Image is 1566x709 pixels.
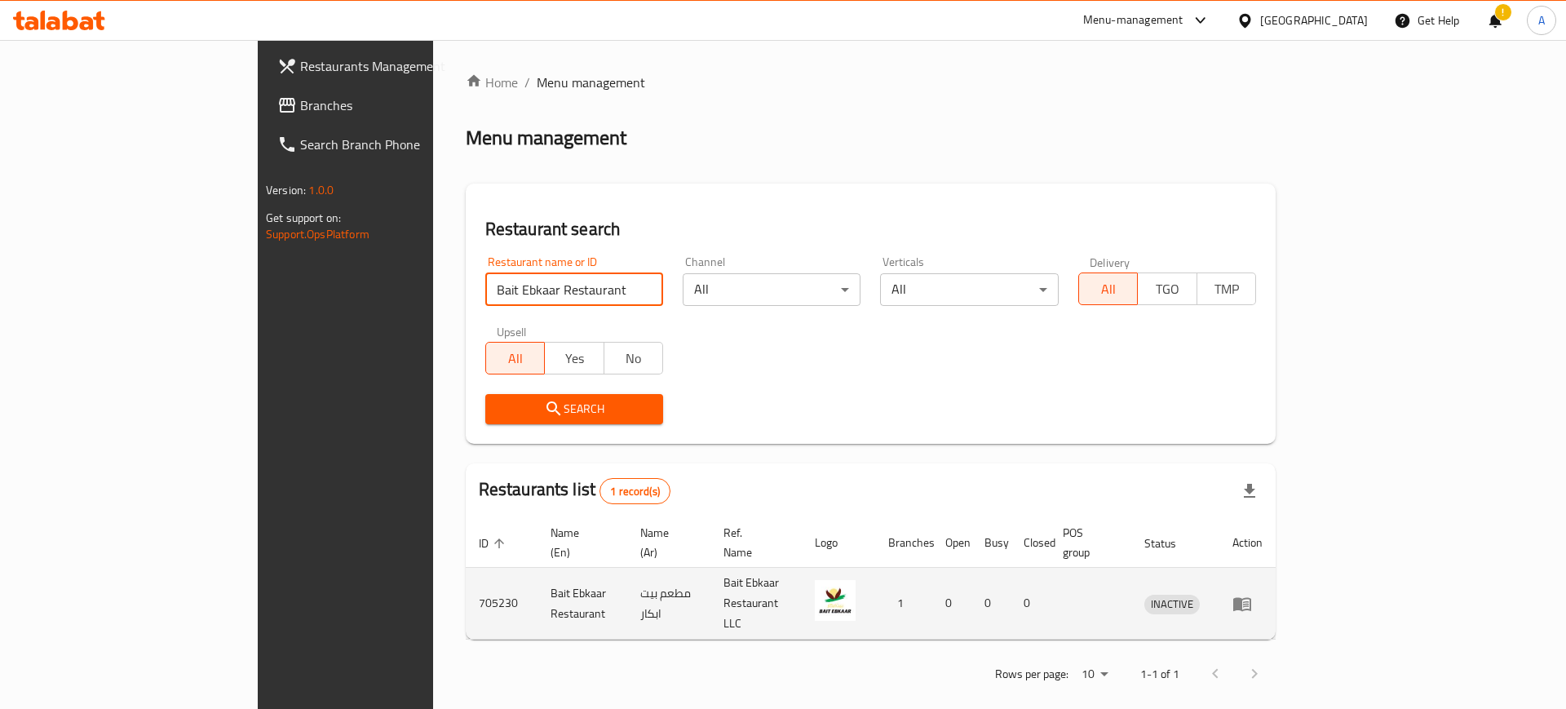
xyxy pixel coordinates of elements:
[723,523,781,562] span: Ref. Name
[466,518,1276,640] table: enhanced table
[875,518,932,568] th: Branches
[875,568,932,640] td: 1
[493,347,538,370] span: All
[544,342,604,374] button: Yes
[1083,11,1183,30] div: Menu-management
[1219,518,1276,568] th: Action
[264,86,520,125] a: Branches
[466,125,626,151] h2: Menu management
[599,478,670,504] div: Total records count
[1140,664,1179,685] p: 1-1 of 1
[485,273,663,306] input: Search for restaurant name or ID..
[485,342,545,374] button: All
[932,568,971,640] td: 0
[1204,277,1250,301] span: TMP
[995,664,1068,685] p: Rows per page:
[264,125,520,164] a: Search Branch Phone
[600,484,670,499] span: 1 record(s)
[485,394,663,424] button: Search
[1144,595,1200,614] div: INACTIVE
[683,273,860,306] div: All
[300,135,507,154] span: Search Branch Phone
[1078,273,1138,305] button: All
[932,518,971,568] th: Open
[1260,11,1368,29] div: [GEOGRAPHIC_DATA]
[710,568,801,640] td: Bait Ebkaar Restaurant LLC
[1075,662,1114,687] div: Rows per page:
[1144,277,1190,301] span: TGO
[537,568,627,640] td: Bait Ebkaar Restaurant
[479,477,670,504] h2: Restaurants list
[1538,11,1545,29] span: A
[264,47,520,86] a: Restaurants Management
[1144,534,1197,553] span: Status
[1063,523,1112,562] span: POS group
[611,347,657,370] span: No
[266,207,341,228] span: Get support on:
[300,56,507,76] span: Restaurants Management
[1086,277,1131,301] span: All
[815,580,856,621] img: Bait Ebkaar Restaurant
[308,179,334,201] span: 1.0.0
[971,518,1011,568] th: Busy
[524,73,530,92] li: /
[1197,273,1256,305] button: TMP
[266,179,306,201] span: Version:
[627,568,710,640] td: مطعم بيت ابكار
[880,273,1058,306] div: All
[485,217,1256,242] h2: Restaurant search
[300,95,507,115] span: Branches
[802,518,875,568] th: Logo
[537,73,645,92] span: Menu management
[1011,568,1050,640] td: 0
[1011,518,1050,568] th: Closed
[466,73,1276,92] nav: breadcrumb
[266,224,369,245] a: Support.OpsPlatform
[497,326,527,337] label: Upsell
[551,523,608,562] span: Name (En)
[1144,595,1200,614] span: INACTIVE
[1090,256,1130,268] label: Delivery
[604,342,663,374] button: No
[640,523,691,562] span: Name (Ar)
[479,534,510,553] span: ID
[498,399,650,419] span: Search
[1137,273,1197,305] button: TGO
[971,568,1011,640] td: 0
[551,347,597,370] span: Yes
